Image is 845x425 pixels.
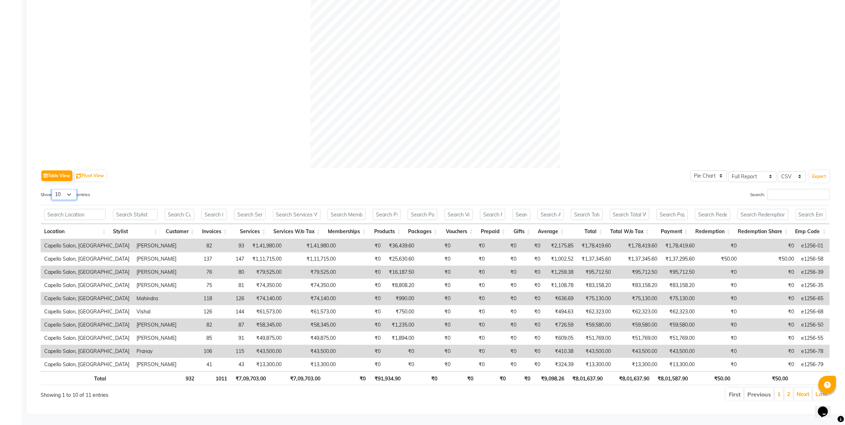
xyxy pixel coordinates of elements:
td: ₹0 [454,252,488,266]
td: ₹0 [488,332,520,345]
td: Capello Salon, [GEOGRAPHIC_DATA] [41,239,133,252]
td: ₹43,500.00 [285,345,339,358]
td: 82 [180,239,216,252]
th: Gifts: activate to sort column ascending [509,224,534,239]
td: 147 [216,252,248,266]
td: ₹0 [339,292,384,305]
td: 75 [180,279,216,292]
label: Search: [750,189,830,200]
td: ₹43,500.00 [248,345,285,358]
th: ₹0 [404,371,441,385]
td: ₹0 [698,239,740,252]
div: Showing 1 to 10 of 11 entries [41,387,363,399]
td: ₹0 [520,332,544,345]
td: ₹0 [339,266,384,279]
td: ₹0 [339,345,384,358]
td: ₹58,345.00 [285,318,339,332]
td: ₹13,300.00 [577,358,614,371]
td: ₹0 [488,358,520,371]
button: Table View [41,170,72,181]
td: ₹83,158.20 [577,279,614,292]
td: Capello Salon, [GEOGRAPHIC_DATA] [41,358,133,371]
td: 87 [216,318,248,332]
th: Location: activate to sort column ascending [41,224,109,239]
input: Search: [767,189,830,200]
td: ₹0 [520,266,544,279]
a: 1 [777,390,781,398]
td: ₹59,580.00 [614,318,661,332]
th: Memberships: activate to sort column ascending [324,224,369,239]
td: ₹0 [418,318,454,332]
td: 126 [216,292,248,305]
td: ₹0 [454,358,488,371]
td: Capello Salon, [GEOGRAPHIC_DATA] [41,292,133,305]
td: ₹13,300.00 [661,358,698,371]
th: Packages: activate to sort column ascending [404,224,441,239]
td: ₹0 [520,292,544,305]
td: ₹0 [339,279,384,292]
label: Show entries [41,189,90,200]
select: Showentries [52,189,77,200]
td: ₹0 [488,279,520,292]
input: Search Total W/o Tax [610,209,649,220]
td: 137 [180,252,216,266]
td: ₹1,11,715.00 [248,252,285,266]
td: ₹61,573.00 [285,305,339,318]
th: 1011 [198,371,231,385]
td: ₹726.59 [544,318,577,332]
td: ₹95,712.50 [614,266,661,279]
td: ₹75,130.00 [661,292,698,305]
th: ₹0 [509,371,534,385]
td: e1256-55 [798,332,835,345]
td: ₹1,78,419.60 [577,239,614,252]
td: ₹51,769.00 [614,332,661,345]
td: ₹1,235.00 [384,318,418,332]
td: ₹0 [488,305,520,318]
td: ₹0 [454,266,488,279]
td: ₹0 [454,345,488,358]
td: ₹0 [418,252,454,266]
td: ₹75,130.00 [577,292,614,305]
td: e1256-58 [798,252,835,266]
td: Pranay [133,345,180,358]
td: ₹1,37,295.60 [661,252,698,266]
th: ₹0 [441,371,477,385]
input: Search Emp Code [795,209,826,220]
td: ₹0 [418,279,454,292]
td: ₹0 [339,318,384,332]
td: ₹0 [454,332,488,345]
td: ₹0 [520,279,544,292]
td: [PERSON_NAME] [133,318,180,332]
td: ₹95,712.50 [661,266,698,279]
td: ₹0 [454,279,488,292]
th: Products: activate to sort column ascending [369,224,404,239]
input: Search Invoices [201,209,227,220]
td: ₹0 [740,318,798,332]
td: ₹74,140.00 [248,292,285,305]
td: ₹62,323.00 [577,305,614,318]
td: ₹1,41,980.00 [248,239,285,252]
td: ₹0 [418,239,454,252]
th: Average: activate to sort column ascending [534,224,567,239]
td: ₹0 [454,239,488,252]
td: ₹0 [698,279,740,292]
td: [PERSON_NAME] [133,252,180,266]
th: ₹7,09,703.00 [269,371,324,385]
td: ₹609.05 [544,332,577,345]
a: Last [815,390,827,398]
td: [PERSON_NAME] [133,332,180,345]
td: ₹1,37,345.60 [614,252,661,266]
td: Mahindra [133,292,180,305]
td: ₹0 [740,239,798,252]
td: ₹0 [488,292,520,305]
td: ₹1,002.52 [544,252,577,266]
td: ₹74,140.00 [285,292,339,305]
input: Search Vouchers [444,209,473,220]
td: ₹0 [698,332,740,345]
th: ₹8,01,587.90 [653,371,691,385]
td: ₹1,41,980.00 [285,239,339,252]
td: ₹410.38 [544,345,577,358]
input: Search Gifts [512,209,530,220]
img: pivot.png [76,174,82,179]
td: [PERSON_NAME] [133,266,180,279]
